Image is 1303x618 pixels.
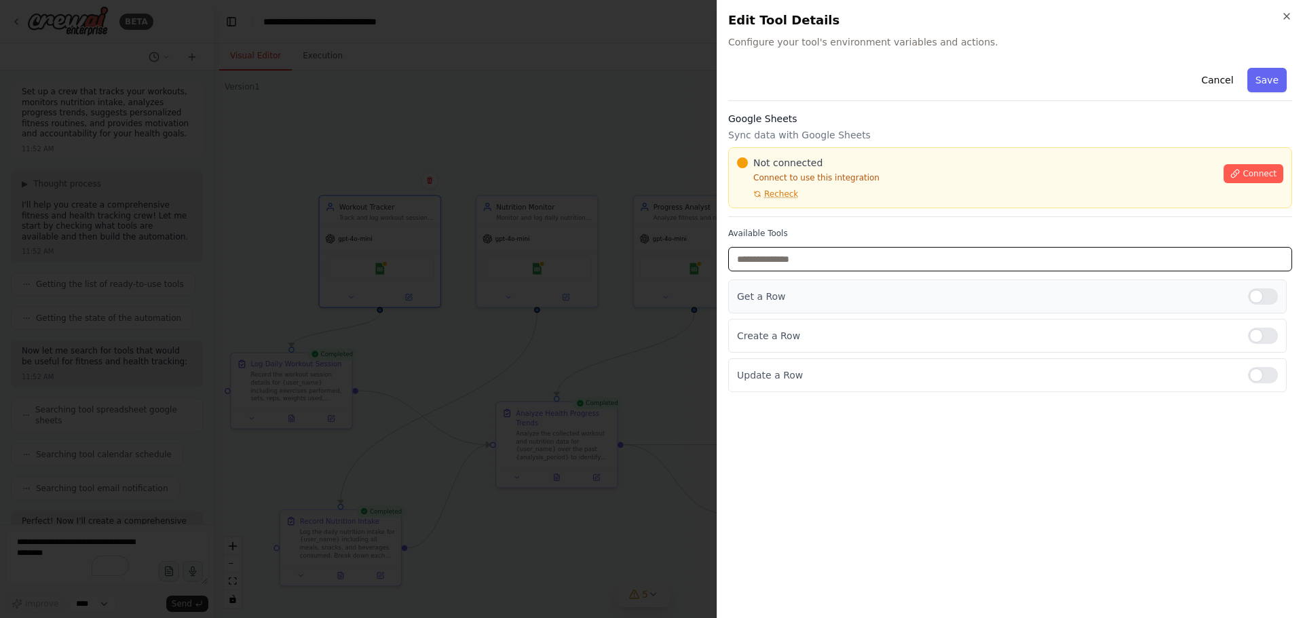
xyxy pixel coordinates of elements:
[728,35,1292,49] span: Configure your tool's environment variables and actions.
[737,368,1237,382] p: Update a Row
[728,228,1292,239] label: Available Tools
[737,189,798,199] button: Recheck
[737,290,1237,303] p: Get a Row
[728,128,1292,142] p: Sync data with Google Sheets
[728,11,1292,30] h2: Edit Tool Details
[1243,168,1277,179] span: Connect
[728,112,1292,125] h3: Google Sheets
[1247,68,1287,92] button: Save
[737,329,1237,343] p: Create a Row
[737,172,1215,183] p: Connect to use this integration
[753,156,823,170] span: Not connected
[1193,68,1241,92] button: Cancel
[764,189,798,199] span: Recheck
[1224,164,1283,183] button: Connect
